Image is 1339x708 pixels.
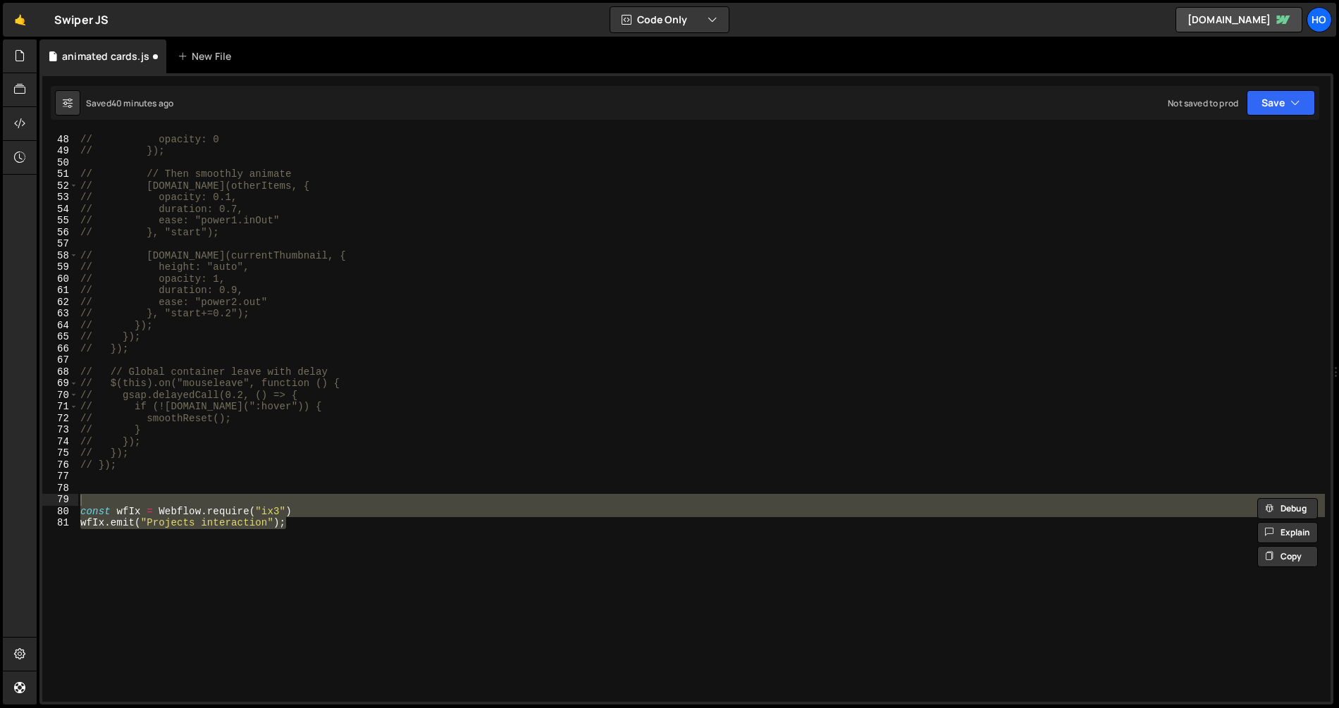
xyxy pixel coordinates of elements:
[42,320,78,332] div: 64
[42,483,78,495] div: 78
[42,378,78,390] div: 69
[610,7,729,32] button: Code Only
[42,238,78,250] div: 57
[1247,90,1315,116] button: Save
[42,494,78,506] div: 79
[42,517,78,529] div: 81
[178,49,237,63] div: New File
[42,331,78,343] div: 65
[42,285,78,297] div: 61
[42,250,78,262] div: 58
[42,227,78,239] div: 56
[42,459,78,471] div: 76
[42,366,78,378] div: 68
[42,413,78,425] div: 72
[1257,546,1318,567] button: Copy
[42,215,78,227] div: 55
[1176,7,1302,32] a: [DOMAIN_NAME]
[86,97,173,109] div: Saved
[42,506,78,518] div: 80
[42,145,78,157] div: 49
[42,157,78,169] div: 50
[42,204,78,216] div: 54
[1257,498,1318,519] button: Debug
[3,3,37,37] a: 🤙
[42,424,78,436] div: 73
[42,401,78,413] div: 71
[42,343,78,355] div: 66
[1257,522,1318,543] button: Explain
[42,390,78,402] div: 70
[42,447,78,459] div: 75
[1307,7,1332,32] a: Ho
[42,297,78,309] div: 62
[42,471,78,483] div: 77
[42,192,78,204] div: 53
[62,49,149,63] div: animated cards.js
[42,180,78,192] div: 52
[42,261,78,273] div: 59
[111,97,173,109] div: 40 minutes ago
[42,436,78,448] div: 74
[42,354,78,366] div: 67
[42,134,78,146] div: 48
[54,11,109,28] div: Swiper JS
[42,273,78,285] div: 60
[1168,97,1238,109] div: Not saved to prod
[42,168,78,180] div: 51
[42,308,78,320] div: 63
